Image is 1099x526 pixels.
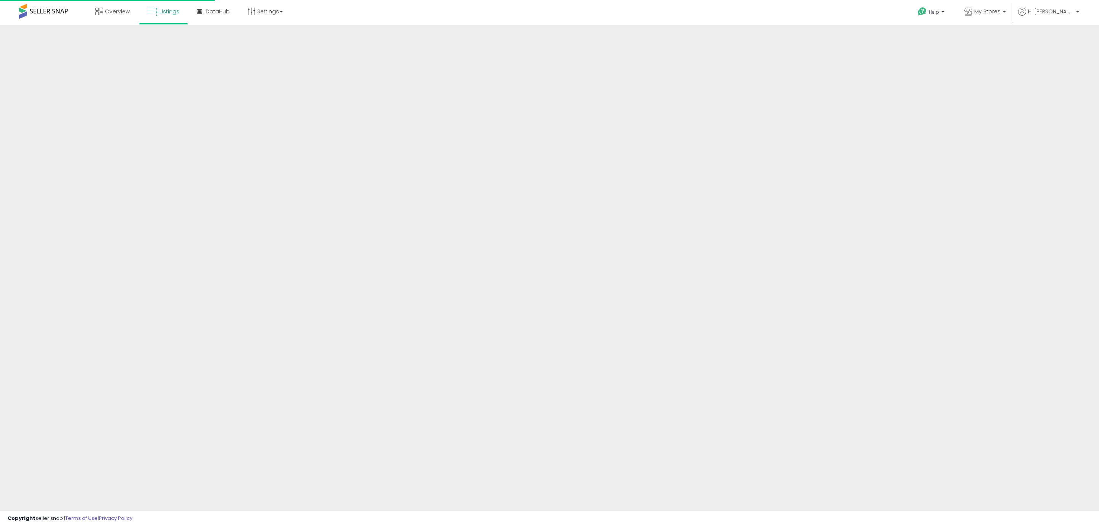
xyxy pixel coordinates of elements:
span: Help [929,9,939,15]
span: Listings [160,8,179,15]
span: Hi [PERSON_NAME] [1028,8,1074,15]
a: Hi [PERSON_NAME] [1018,8,1079,25]
i: Get Help [917,7,927,16]
span: My Stores [974,8,1001,15]
a: Help [912,1,952,25]
span: Overview [105,8,130,15]
span: DataHub [206,8,230,15]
